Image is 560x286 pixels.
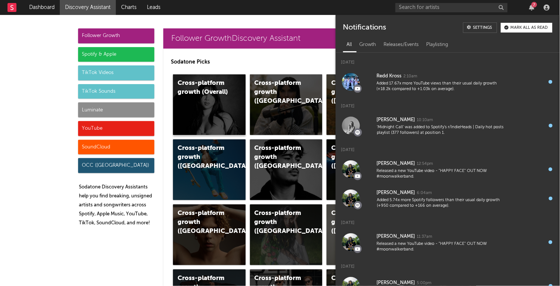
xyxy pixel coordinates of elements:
div: Cross-platform growth ([GEOGRAPHIC_DATA]) [331,209,382,236]
div: All [343,39,356,51]
a: [PERSON_NAME]11:37amReleased a new YouTube video - “HAPPY FACE” OUT NOW #moonwalkerband. [336,228,560,257]
div: SoundCloud [78,140,154,155]
div: 5:00pm [417,280,432,286]
div: OCC ([GEOGRAPHIC_DATA]) [78,158,154,173]
div: Mark all as read [511,26,548,30]
div: Added 5.74x more Spotify followers than their usual daily growth (+950 compared to +166 on average). [377,197,508,209]
p: Sodatone Picks [171,58,479,67]
div: [PERSON_NAME] [377,159,415,168]
div: Releases/Events [380,39,423,51]
div: 11:37am [417,234,433,240]
div: [PERSON_NAME] [377,232,415,241]
div: Spotify & Apple [78,47,154,62]
div: Added 17.67x more YouTube views than their usual daily growth (+18.2k compared to +1.03k on avera... [377,81,508,92]
input: Search for artists [396,3,508,12]
a: [PERSON_NAME]10:10am'Midnight Call' was added to Spotify's r/IndieHeads | Daily hot posts playlis... [336,111,560,140]
a: Follower GrowthDiscovery Assistant [163,28,486,49]
div: Luminate [78,102,154,117]
div: Cross-platform growth ([GEOGRAPHIC_DATA]) [178,144,228,171]
button: 7 [529,4,535,10]
div: 6:04am [417,190,432,196]
div: 2:10am [404,74,418,79]
button: Mark all as read [501,23,553,33]
p: Sodatone Discovery Assistants help you find breaking, unsigned artists and songwriters across Spo... [79,183,154,228]
div: 7 [532,2,537,7]
div: TikTok Sounds [78,84,154,99]
div: 'Midnight Call' was added to Spotify's r/IndieHeads | Daily hot posts playlist (377 followers) at... [377,124,508,136]
div: Cross-platform growth ([GEOGRAPHIC_DATA]) [255,79,305,106]
a: [PERSON_NAME]6:04amAdded 5.74x more Spotify followers than their usual daily growth (+950 compare... [336,184,560,213]
div: [DATE] [336,213,560,228]
div: Cross-platform growth ([GEOGRAPHIC_DATA]) [178,209,228,236]
a: [PERSON_NAME]12:54pmReleased a new YouTube video - “HAPPY FACE” OUT NOW #moonwalkerband. [336,155,560,184]
div: TikTok Videos [78,65,154,80]
div: Cross-platform growth ([GEOGRAPHIC_DATA]) [255,209,305,236]
div: 10:10am [417,117,433,123]
a: Cross-platform growth (Overall) [173,74,246,135]
div: Cross-platform growth ([GEOGRAPHIC_DATA]) [331,79,382,106]
div: Playlisting [423,39,452,51]
a: Cross-platform growth ([GEOGRAPHIC_DATA]) [173,204,246,265]
div: [PERSON_NAME] [377,188,415,197]
div: Settings [473,26,492,30]
div: Cross-platform growth ([GEOGRAPHIC_DATA]/GSA) [331,144,382,171]
a: Settings [463,22,497,33]
div: 12:54pm [417,161,433,167]
a: Cross-platform growth ([GEOGRAPHIC_DATA]) [327,74,399,135]
div: [DATE] [336,96,560,111]
div: [PERSON_NAME] [377,116,415,124]
div: Released a new YouTube video - “HAPPY FACE” OUT NOW #moonwalkerband. [377,241,508,253]
a: Cross-platform growth ([GEOGRAPHIC_DATA]) [173,139,246,200]
div: [DATE] [336,257,560,271]
a: Redd Kross2:10amAdded 17.67x more YouTube views than their usual daily growth (+18.2k compared to... [336,67,560,96]
div: Notifications [343,22,386,33]
div: Released a new YouTube video - “HAPPY FACE” OUT NOW #moonwalkerband. [377,168,508,180]
a: Cross-platform growth ([GEOGRAPHIC_DATA]) [250,74,323,135]
a: Cross-platform growth ([GEOGRAPHIC_DATA]) [250,204,323,265]
a: Cross-platform growth ([GEOGRAPHIC_DATA]) [250,139,323,200]
a: Cross-platform growth ([GEOGRAPHIC_DATA]/GSA) [327,139,399,200]
div: Growth [356,39,380,51]
div: [DATE] [336,140,560,155]
div: Redd Kross [377,72,402,81]
a: Cross-platform growth ([GEOGRAPHIC_DATA]) [327,204,399,265]
div: [DATE] [336,53,560,67]
div: Cross-platform growth ([GEOGRAPHIC_DATA]) [255,144,305,171]
div: Cross-platform growth (Overall) [178,79,228,97]
div: Follower Growth [78,28,154,43]
div: YouTube [78,121,154,136]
